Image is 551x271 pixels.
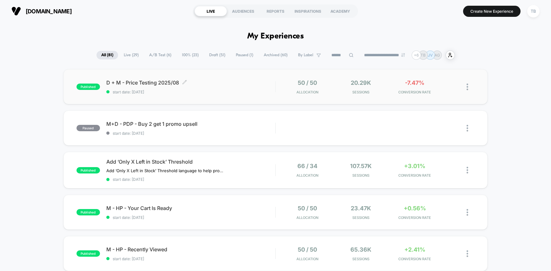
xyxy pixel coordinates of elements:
[76,125,100,131] span: paused
[435,53,440,58] p: AG
[421,53,426,58] p: TB
[336,215,386,220] span: Sessions
[412,51,421,60] div: + 6
[106,256,275,261] span: start date: [DATE]
[350,163,372,169] span: 107.57k
[96,51,118,59] span: All ( 81 )
[296,173,318,178] span: Allocation
[296,215,318,220] span: Allocation
[389,90,440,94] span: CONVERSION RATE
[247,32,304,41] h1: My Experiences
[259,6,292,16] div: REPORTS
[463,6,521,17] button: Create New Experience
[404,163,425,169] span: +3.01%
[106,177,275,182] span: start date: [DATE]
[298,79,317,86] span: 50 / 50
[106,121,275,127] span: M+D - PDP - Buy 2 get 1 promo upsell
[297,163,317,169] span: 66 / 34
[389,215,440,220] span: CONVERSION RATE
[351,79,371,86] span: 20.29k
[10,6,74,16] button: [DOMAIN_NAME]
[296,90,318,94] span: Allocation
[336,90,386,94] span: Sessions
[467,250,468,257] img: close
[467,167,468,173] img: close
[467,84,468,90] img: close
[428,53,433,58] p: JV
[292,6,324,16] div: INSPIRATIONS
[76,209,100,215] span: published
[227,6,259,16] div: AUDIENCES
[351,205,371,212] span: 23.47k
[405,79,424,86] span: -7.47%
[296,257,318,261] span: Allocation
[119,51,143,59] span: Live ( 29 )
[106,79,275,86] span: D + M - Price Testing 2025/08
[106,168,224,173] span: Add ‘Only X Left in Stock’ Threshold language to help promote urgency
[106,205,275,211] span: M - HP - Your Cart Is Ready
[106,246,275,253] span: M - HP - Recently Viewed
[231,51,258,59] span: Paused ( 1 )
[404,205,426,212] span: +0.56%
[525,5,541,18] button: TB
[11,6,21,16] img: Visually logo
[26,8,72,15] span: [DOMAIN_NAME]
[76,167,100,173] span: published
[298,246,317,253] span: 50 / 50
[298,205,317,212] span: 50 / 50
[204,51,230,59] span: Draft ( 51 )
[106,90,275,94] span: start date: [DATE]
[106,215,275,220] span: start date: [DATE]
[76,84,100,90] span: published
[324,6,356,16] div: ACADEMY
[389,257,440,261] span: CONVERSION RATE
[336,173,386,178] span: Sessions
[467,209,468,216] img: close
[76,250,100,257] span: published
[527,5,540,17] div: TB
[195,6,227,16] div: LIVE
[467,125,468,132] img: close
[401,53,405,57] img: end
[106,159,275,165] span: Add ‘Only X Left in Stock’ Threshold
[106,131,275,136] span: start date: [DATE]
[259,51,292,59] span: Archived ( 60 )
[389,173,440,178] span: CONVERSION RATE
[144,51,176,59] span: A/B Test ( 6 )
[336,257,386,261] span: Sessions
[404,246,425,253] span: +2.41%
[177,51,203,59] span: 100% ( 23 )
[298,53,313,58] span: By Label
[350,246,371,253] span: 65.36k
